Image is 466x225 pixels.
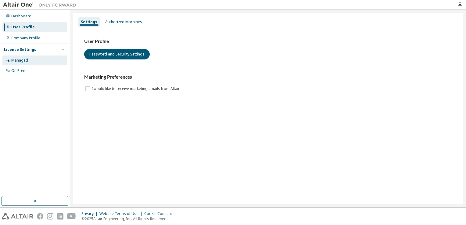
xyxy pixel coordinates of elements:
div: Company Profile [11,36,40,41]
div: User Profile [11,25,35,30]
div: Dashboard [11,14,31,19]
div: On Prem [11,68,27,73]
button: Password and Security Settings [84,49,150,59]
img: facebook.svg [37,213,43,220]
label: I would like to receive marketing emails from Altair [91,85,181,92]
h3: User Profile [84,38,452,45]
div: Website Terms of Use [99,211,144,216]
div: Settings [81,20,97,24]
img: youtube.svg [67,213,76,220]
img: altair_logo.svg [2,213,33,220]
div: Cookie Consent [144,211,176,216]
img: instagram.svg [47,213,53,220]
img: Altair One [3,2,79,8]
div: Authorized Machines [105,20,142,24]
div: Privacy [81,211,99,216]
img: linkedin.svg [57,213,63,220]
div: Managed [11,58,28,63]
div: License Settings [4,47,36,52]
h3: Marketing Preferences [84,74,452,80]
p: © 2025 Altair Engineering, Inc. All Rights Reserved. [81,216,176,221]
